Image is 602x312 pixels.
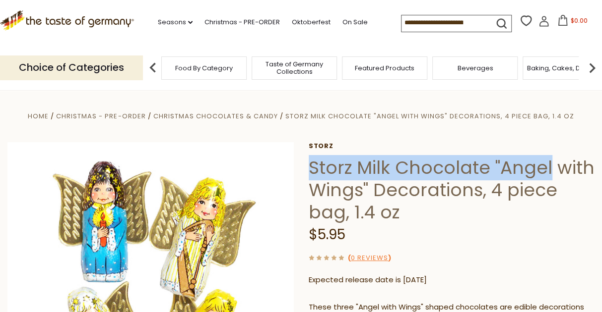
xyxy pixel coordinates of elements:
img: next arrow [582,58,602,78]
a: On Sale [342,17,368,28]
a: Home [28,111,49,121]
a: Oktoberfest [292,17,331,28]
span: $0.00 [570,16,587,25]
a: Seasons [158,17,193,28]
a: Christmas - PRE-ORDER [204,17,280,28]
a: Christmas Chocolates & Candy [153,111,277,121]
span: ( ) [348,253,391,262]
a: Food By Category [175,64,233,72]
h1: Storz Milk Chocolate "Angel with Wings" Decorations, 4 piece bag, 1.4 oz [309,156,595,223]
a: Storz [309,142,595,150]
a: Featured Products [355,64,414,72]
a: Christmas - PRE-ORDER [56,111,145,121]
img: previous arrow [143,58,163,78]
span: $5.95 [309,225,345,244]
a: Storz Milk Chocolate "Angel with Wings" Decorations, 4 piece bag, 1.4 oz [285,111,574,121]
a: 0 Reviews [351,253,388,263]
button: $0.00 [551,15,594,30]
p: Expected release date is [DATE] [309,274,595,286]
a: Taste of Germany Collections [255,60,334,75]
a: Beverages [457,64,493,72]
